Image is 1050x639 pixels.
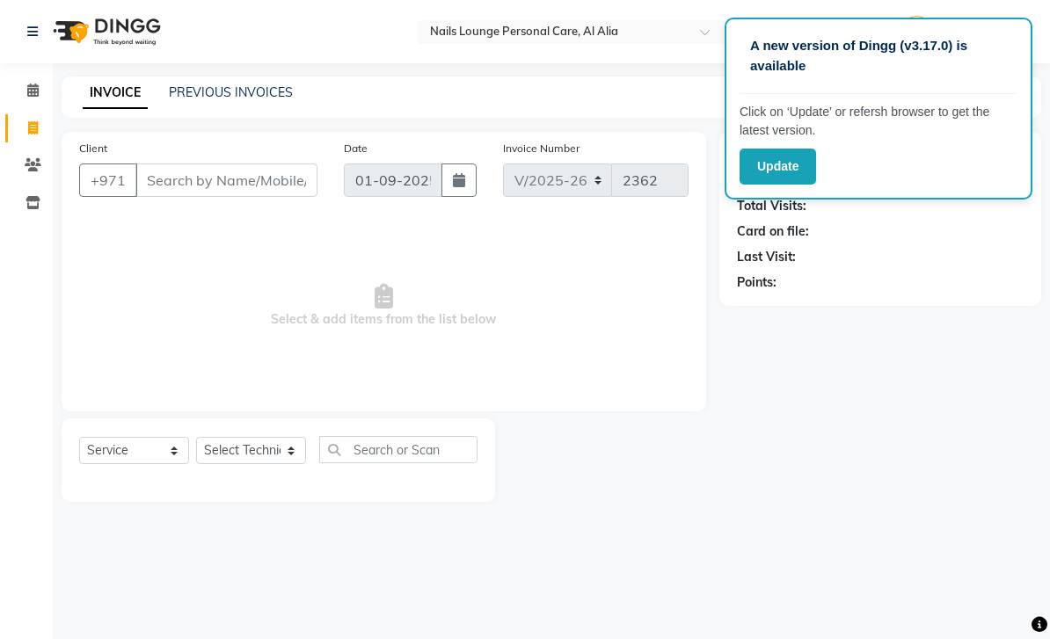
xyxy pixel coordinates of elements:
[901,16,932,47] img: Manami Spa
[79,163,137,197] button: +971
[79,218,689,394] span: Select & add items from the list below
[737,248,796,266] div: Last Visit:
[740,103,1017,140] p: Click on ‘Update’ or refersh browser to get the latest version.
[45,7,165,56] img: logo
[503,141,580,156] label: Invoice Number
[169,84,293,100] a: PREVIOUS INVOICES
[344,141,368,156] label: Date
[750,36,1007,76] p: A new version of Dingg (v3.17.0) is available
[79,141,107,156] label: Client
[319,436,478,463] input: Search or Scan
[737,197,806,215] div: Total Visits:
[737,222,809,241] div: Card on file:
[740,149,816,185] button: Update
[135,163,317,197] input: Search by Name/Mobile/Email/Code
[83,77,148,109] a: INVOICE
[737,273,777,292] div: Points:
